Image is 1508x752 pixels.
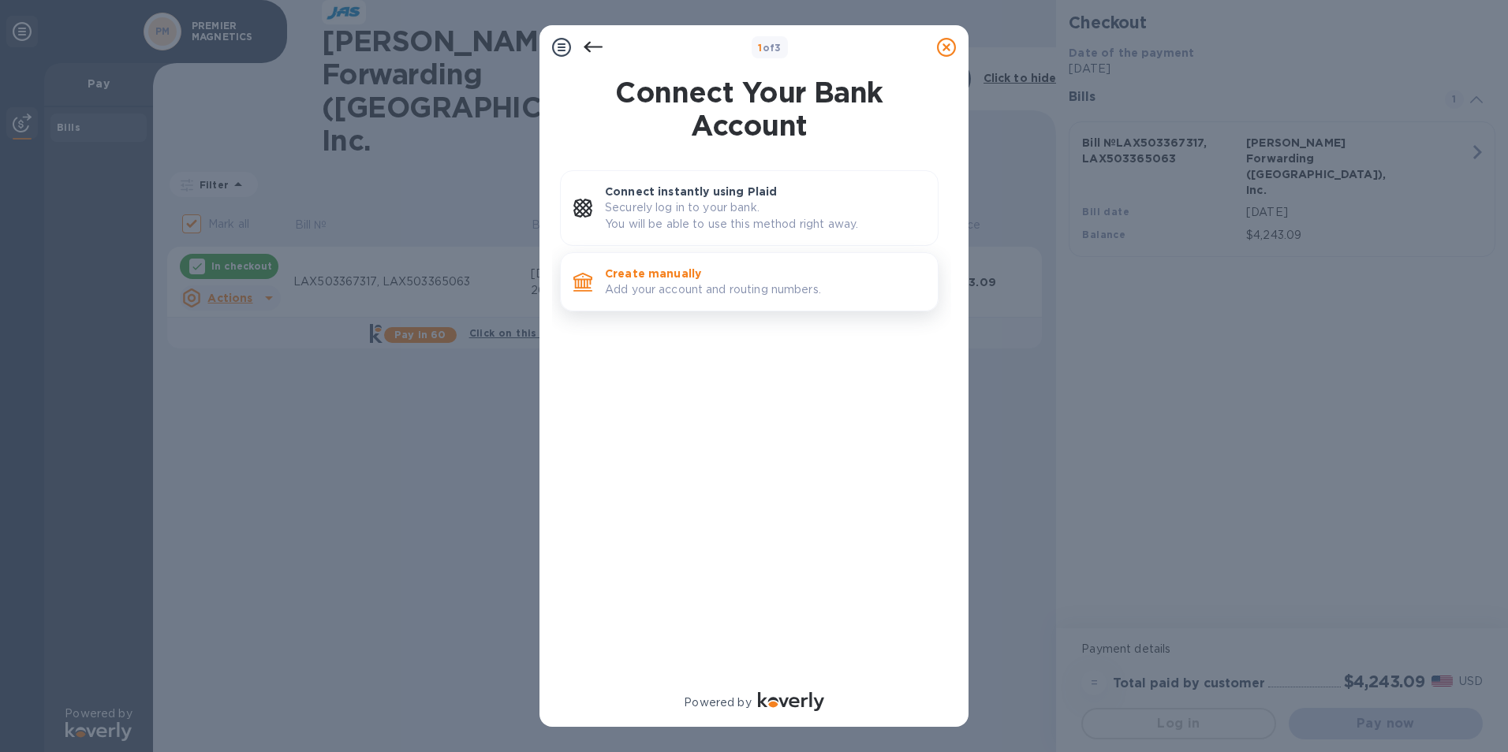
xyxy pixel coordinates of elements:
[758,42,782,54] b: of 3
[605,266,925,281] p: Create manually
[605,281,925,298] p: Add your account and routing numbers.
[605,199,925,233] p: Securely log in to your bank. You will be able to use this method right away.
[758,42,762,54] span: 1
[684,694,751,711] p: Powered by
[605,184,925,199] p: Connect instantly using Plaid
[758,692,824,711] img: Logo
[554,76,945,142] h1: Connect Your Bank Account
